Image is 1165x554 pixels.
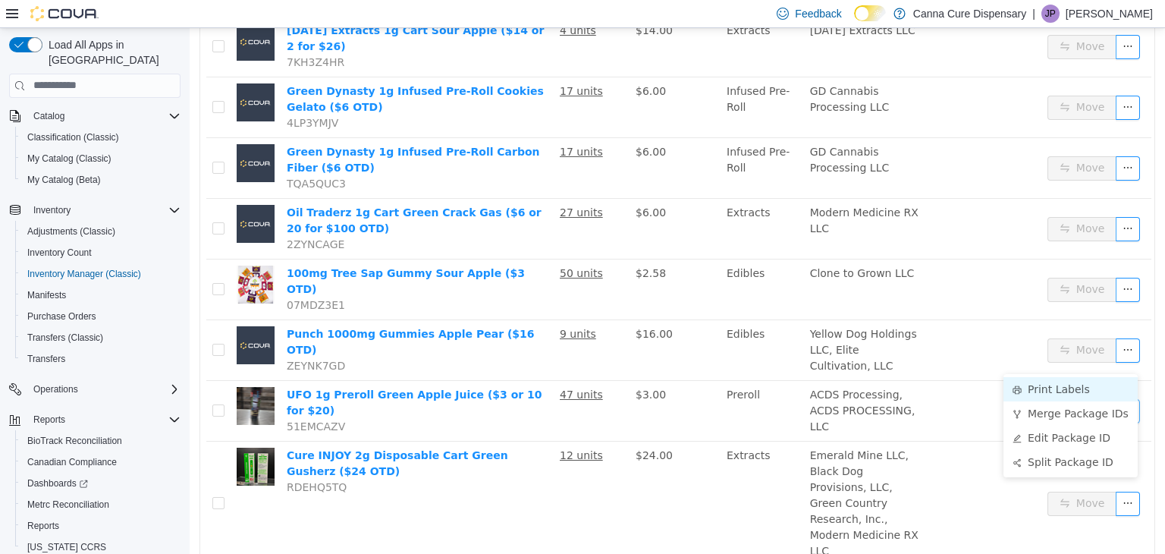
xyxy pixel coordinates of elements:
[27,411,181,429] span: Reports
[3,379,187,400] button: Operations
[97,118,350,146] a: Green Dynasty 1g Infused Pre-Roll Carbon Fiber ($6 OTD)
[446,178,476,190] span: $6.00
[814,373,948,398] li: Merge Package IDs
[33,414,65,426] span: Reports
[33,383,78,395] span: Operations
[97,28,155,40] span: 7KH3Z4HR
[27,268,141,280] span: Inventory Manager (Classic)
[97,210,155,222] span: 2ZYNCAGE
[823,430,832,439] i: icon: share-alt
[795,6,841,21] span: Feedback
[1066,5,1153,23] p: [PERSON_NAME]
[21,286,181,304] span: Manifests
[42,37,181,68] span: Load All Apps in [GEOGRAPHIC_DATA]
[27,499,109,511] span: Metrc Reconciliation
[27,380,84,398] button: Operations
[97,392,155,404] span: 51EMCAZV
[370,239,413,251] u: 50 units
[15,327,187,348] button: Transfers (Classic)
[97,421,319,449] a: Cure INJOY 2g Disposable Cart Green Gusherz ($24 OTD)
[21,517,181,535] span: Reports
[33,110,64,122] span: Catalog
[858,464,928,488] button: icon: swapMove
[47,298,85,336] img: Punch 1000mg Gummies Apple Pear ($16 OTD) placeholder
[446,421,483,433] span: $24.00
[21,432,181,450] span: BioTrack Reconciliation
[27,247,92,259] span: Inventory Count
[27,520,59,532] span: Reports
[620,239,725,251] span: Clone to Grown LLC
[858,250,928,274] button: icon: swapMove
[21,329,109,347] a: Transfers (Classic)
[854,5,886,21] input: Dark Mode
[21,432,128,450] a: BioTrack Reconciliation
[27,174,101,186] span: My Catalog (Beta)
[15,263,187,285] button: Inventory Manager (Classic)
[15,285,187,306] button: Manifests
[21,496,115,514] a: Metrc Reconciliation
[926,68,950,92] button: icon: ellipsis
[531,110,614,171] td: Infused Pre-Roll
[814,398,948,422] li: Edit Package ID
[858,7,928,31] button: icon: swapMove
[47,420,85,458] img: Cure INJOY 2g Disposable Cart Green Gusherz ($24 OTD) hero shot
[858,128,928,153] button: icon: swapMove
[21,453,123,471] a: Canadian Compliance
[15,242,187,263] button: Inventory Count
[3,409,187,430] button: Reports
[47,55,85,93] img: Green Dynasty 1g Infused Pre-Roll Cookies Gelato ($6 OTD) placeholder
[858,310,928,335] button: icon: swapMove
[21,244,181,262] span: Inventory Count
[21,474,181,493] span: Dashboards
[1041,5,1060,23] div: James Pasmore
[27,201,181,219] span: Inventory
[926,189,950,213] button: icon: ellipsis
[27,435,122,447] span: BioTrack Reconciliation
[15,494,187,515] button: Metrc Reconciliation
[27,411,71,429] button: Reports
[823,406,832,415] i: icon: edit
[21,350,181,368] span: Transfers
[15,348,187,370] button: Transfers
[27,541,106,553] span: [US_STATE] CCRS
[97,453,157,465] span: RDEHQ5TQ
[370,300,407,312] u: 9 units
[446,360,476,373] span: $3.00
[15,127,187,148] button: Classification (Classic)
[21,474,94,493] a: Dashboards
[97,360,353,389] a: UFO 1g Preroll Green Apple Juice ($3 or 10 for $20)
[926,128,950,153] button: icon: ellipsis
[21,222,121,241] a: Adjustments (Classic)
[531,414,614,538] td: Extracts
[21,307,102,326] a: Purchase Orders
[370,57,413,69] u: 17 units
[47,116,85,154] img: Green Dynasty 1g Infused Pre-Roll Carbon Fiber ($6 OTD) placeholder
[446,300,483,312] span: $16.00
[21,222,181,241] span: Adjustments (Classic)
[21,150,181,168] span: My Catalog (Classic)
[27,201,77,219] button: Inventory
[15,148,187,169] button: My Catalog (Classic)
[27,310,96,323] span: Purchase Orders
[1032,5,1035,23] p: |
[823,357,832,367] i: icon: printer
[531,171,614,231] td: Extracts
[21,150,118,168] a: My Catalog (Classic)
[27,107,181,125] span: Catalog
[97,150,156,162] span: TQA5QUC3
[21,350,71,368] a: Transfers
[97,239,335,267] a: 100mg Tree Sap Gummy Sour Apple ($3 OTD)
[531,231,614,292] td: Edibles
[30,6,99,21] img: Cova
[21,307,181,326] span: Purchase Orders
[531,49,614,110] td: Infused Pre-Roll
[21,496,181,514] span: Metrc Reconciliation
[814,349,948,373] li: Print Labels
[620,300,727,344] span: Yellow Dog Holdings LLC, Elite Cultivation, LLC
[15,452,187,473] button: Canadian Compliance
[15,169,187,190] button: My Catalog (Beta)
[814,422,948,446] li: Split Package ID
[370,360,413,373] u: 47 units
[21,329,181,347] span: Transfers (Classic)
[47,238,85,275] img: 100mg Tree Sap Gummy Sour Apple ($3 OTD) hero shot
